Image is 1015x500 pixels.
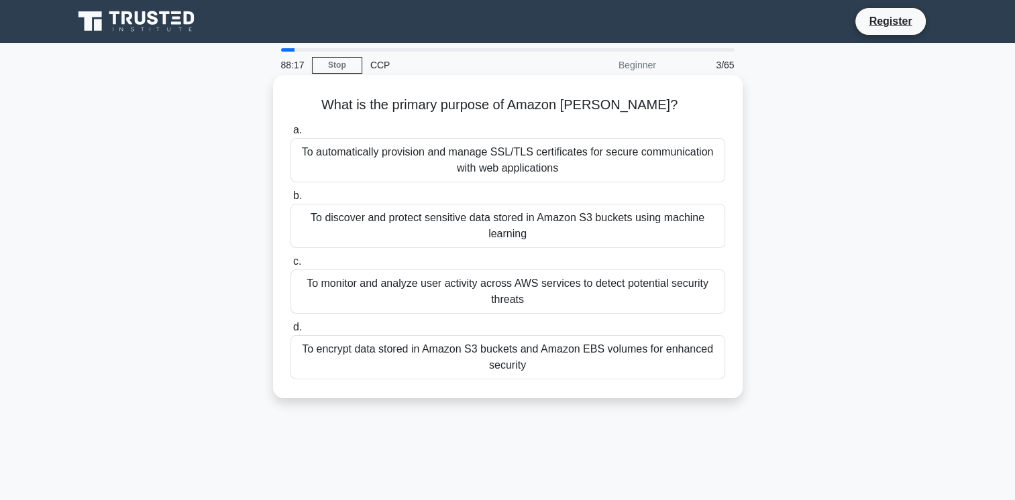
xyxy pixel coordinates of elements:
[290,138,725,182] div: To automatically provision and manage SSL/TLS certificates for secure communication with web appl...
[861,13,920,29] a: Register
[362,52,547,78] div: CCP
[293,124,302,135] span: a.
[289,97,727,114] h5: What is the primary purpose of Amazon [PERSON_NAME]?
[290,335,725,379] div: To encrypt data stored in Amazon S3 buckets and Amazon EBS volumes for enhanced security
[664,52,743,78] div: 3/65
[293,190,302,201] span: b.
[312,57,362,74] a: Stop
[290,269,725,314] div: To monitor and analyze user activity across AWS services to detect potential security threats
[273,52,312,78] div: 88:17
[547,52,664,78] div: Beginner
[293,255,301,267] span: c.
[293,321,302,332] span: d.
[290,204,725,248] div: To discover and protect sensitive data stored in Amazon S3 buckets using machine learning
